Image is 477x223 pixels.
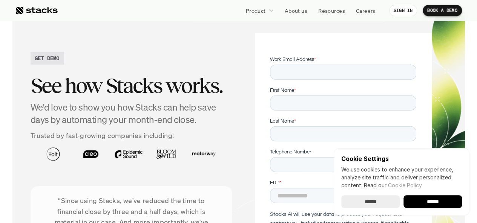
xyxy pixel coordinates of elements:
h2: GET DEMO [35,54,60,62]
p: Trusted by fast-growing companies including: [31,130,233,141]
h2: See how Stacks works. [31,74,233,97]
p: Resources [318,7,345,15]
a: BOOK A DEMO [423,5,462,16]
p: Cookie Settings [341,156,462,162]
p: BOOK A DEMO [427,8,457,13]
p: SIGN IN [394,8,413,13]
h4: We'd love to show you how Stacks can help save days by automating your month-end close. [31,101,233,126]
a: SIGN IN [389,5,417,16]
a: Resources [314,4,350,17]
a: Careers [351,4,380,17]
p: Product [246,7,266,15]
a: Cookie Policy [388,182,422,188]
p: Careers [356,7,376,15]
a: About us [280,4,312,17]
p: About us [285,7,307,15]
span: Read our . [364,182,423,188]
p: We use cookies to enhance your experience, analyze site traffic and deliver personalized content. [341,165,462,189]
